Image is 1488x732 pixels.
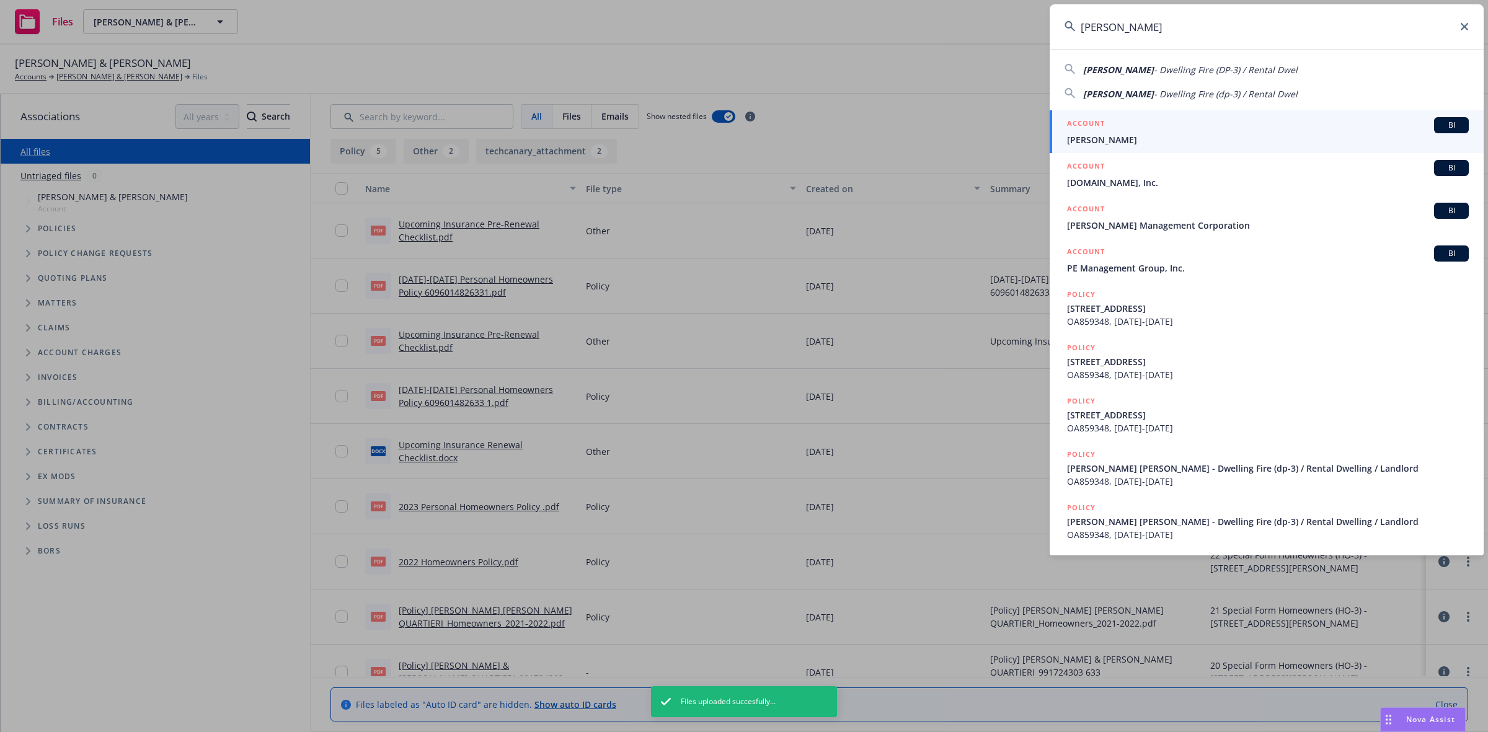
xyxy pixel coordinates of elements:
a: POLICY[STREET_ADDRESS]OA859348, [DATE]-[DATE] [1050,335,1484,388]
a: ACCOUNTBI[PERSON_NAME] [1050,110,1484,153]
span: BI [1439,248,1464,259]
span: BI [1439,120,1464,131]
span: [STREET_ADDRESS] [1067,408,1469,421]
span: OA859348, [DATE]-[DATE] [1067,421,1469,434]
h5: POLICY [1067,288,1096,301]
a: ACCOUNTBIPE Management Group, Inc. [1050,239,1484,281]
h5: POLICY [1067,342,1096,354]
span: [PERSON_NAME] [PERSON_NAME] - Dwelling Fire (dp-3) / Rental Dwelling / Landlord [1067,462,1469,475]
span: [PERSON_NAME] [PERSON_NAME] - Dwelling Fire (dp-3) / Rental Dwelling / Landlord [1067,515,1469,528]
a: ACCOUNTBI[DOMAIN_NAME], Inc. [1050,153,1484,196]
span: - Dwelling Fire (dp-3) / Rental Dwel [1154,88,1298,100]
span: [PERSON_NAME] [1083,64,1154,76]
span: [PERSON_NAME] Management Corporation [1067,219,1469,232]
h5: POLICY [1067,501,1096,514]
div: Drag to move [1381,708,1396,731]
span: [STREET_ADDRESS] [1067,302,1469,315]
h5: ACCOUNT [1067,245,1105,260]
span: OA859348, [DATE]-[DATE] [1067,528,1469,541]
span: BI [1439,162,1464,174]
h5: ACCOUNT [1067,160,1105,175]
h5: ACCOUNT [1067,203,1105,218]
span: BI [1439,205,1464,216]
span: PE Management Group, Inc. [1067,262,1469,275]
span: [DOMAIN_NAME], Inc. [1067,176,1469,189]
h5: POLICY [1067,448,1096,461]
h5: POLICY [1067,395,1096,407]
span: OA859348, [DATE]-[DATE] [1067,315,1469,328]
a: POLICY[STREET_ADDRESS]OA859348, [DATE]-[DATE] [1050,388,1484,441]
span: OA859348, [DATE]-[DATE] [1067,475,1469,488]
span: OA859348, [DATE]-[DATE] [1067,368,1469,381]
span: Nova Assist [1406,714,1455,725]
h5: ACCOUNT [1067,117,1105,132]
span: - Dwelling Fire (DP-3) / Rental Dwel [1154,64,1298,76]
button: Nova Assist [1380,707,1466,732]
span: [STREET_ADDRESS] [1067,355,1469,368]
a: ACCOUNTBI[PERSON_NAME] Management Corporation [1050,196,1484,239]
a: POLICY[STREET_ADDRESS]OA859348, [DATE]-[DATE] [1050,281,1484,335]
span: [PERSON_NAME] [1067,133,1469,146]
input: Search... [1050,4,1484,49]
a: POLICY[PERSON_NAME] [PERSON_NAME] - Dwelling Fire (dp-3) / Rental Dwelling / LandlordOA859348, [D... [1050,441,1484,495]
a: POLICY[PERSON_NAME] [PERSON_NAME] - Dwelling Fire (dp-3) / Rental Dwelling / LandlordOA859348, [D... [1050,495,1484,548]
span: Files uploaded succesfully... [681,696,776,707]
span: [PERSON_NAME] [1083,88,1154,100]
